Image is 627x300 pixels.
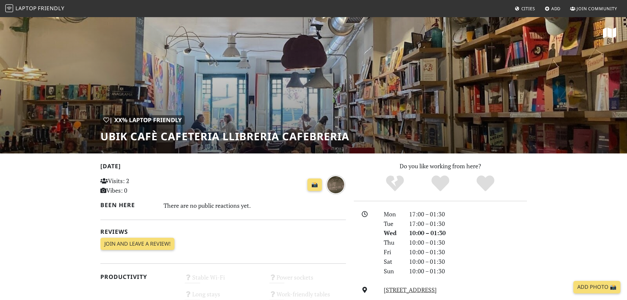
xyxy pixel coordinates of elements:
div: 10:00 – 01:30 [405,228,531,238]
img: about 1 year ago [326,175,346,195]
h1: Ubik Cafè Cafeteria Llibreria cafebreria [100,130,349,143]
h2: Reviews [100,228,346,235]
div: 10:00 – 01:30 [405,257,531,266]
div: 10:00 – 01:30 [405,247,531,257]
a: about 1 year ago [326,180,346,188]
div: Power sockets [265,272,350,289]
a: Add Photo 📸 [573,281,620,293]
div: 17:00 – 01:30 [405,209,531,219]
div: Stable Wi-Fi [181,272,265,289]
img: LaptopFriendly [5,4,13,12]
a: Join and leave a review! [100,238,174,250]
a: Join Community [567,3,620,14]
h2: [DATE] [100,163,346,172]
div: There are no public reactions yet. [164,200,346,211]
span: Join Community [577,6,617,12]
a: Add [542,3,563,14]
h2: Been here [100,202,156,208]
a: LaptopFriendly LaptopFriendly [5,3,65,14]
div: Tue [380,219,405,229]
h2: Productivity [100,273,177,280]
span: Cities [521,6,535,12]
div: 10:00 – 01:30 [405,238,531,247]
span: Laptop [15,5,37,12]
a: Cities [512,3,538,14]
div: No [372,175,418,193]
p: Visits: 2 Vibes: 0 [100,176,177,195]
div: Mon [380,209,405,219]
a: [STREET_ADDRESS] [384,286,437,294]
div: Thu [380,238,405,247]
div: Yes [418,175,463,193]
div: Definitely! [463,175,508,193]
div: 10:00 – 01:30 [405,266,531,276]
div: | XX% Laptop Friendly [100,115,185,125]
div: Sat [380,257,405,266]
div: Sun [380,266,405,276]
div: Fri [380,247,405,257]
div: Wed [380,228,405,238]
p: Do you like working from here? [354,161,527,171]
span: Add [551,6,561,12]
a: 📸 [307,178,322,191]
div: 17:00 – 01:30 [405,219,531,229]
span: Friendly [38,5,64,12]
